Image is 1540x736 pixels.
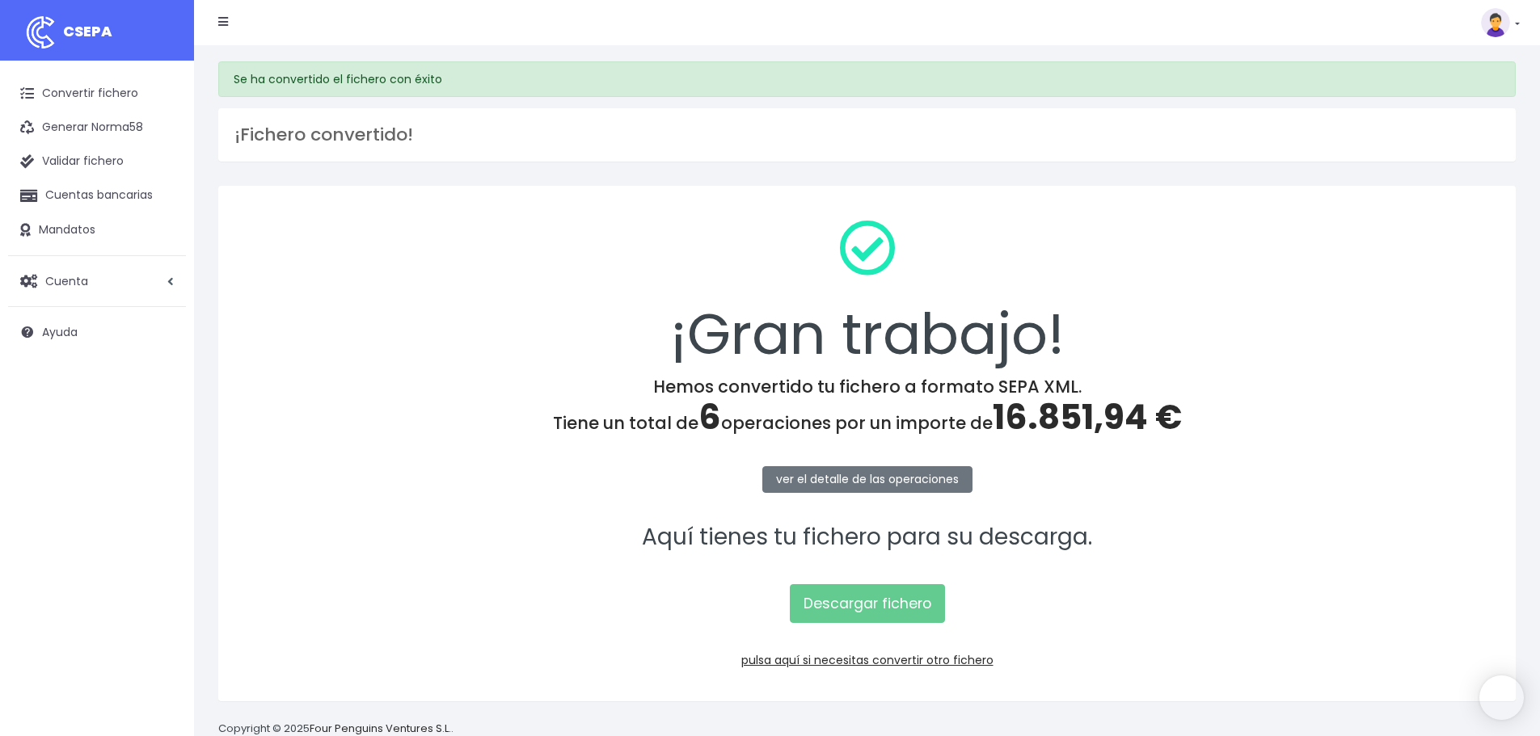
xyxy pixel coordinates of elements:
[8,111,186,145] a: Generar Norma58
[20,12,61,53] img: logo
[8,77,186,111] a: Convertir fichero
[42,324,78,340] span: Ayuda
[8,145,186,179] a: Validar fichero
[218,61,1516,97] div: Se ha convertido el fichero con éxito
[239,207,1495,376] div: ¡Gran trabajo!
[1481,8,1510,37] img: profile
[790,584,945,623] a: Descargar fichero
[8,315,186,349] a: Ayuda
[239,376,1495,438] h4: Hemos convertido tu fichero a formato SEPA XML. Tiene un total de operaciones por un importe de
[8,179,186,212] a: Cuentas bancarias
[741,652,994,668] a: pulsa aquí si necesitas convertir otro fichero
[993,393,1182,441] span: 16.851,94 €
[698,393,721,441] span: 6
[234,124,1500,145] h3: ¡Fichero convertido!
[762,466,973,493] a: ver el detalle de las operaciones
[239,519,1495,556] p: Aquí tienes tu fichero para su descarga.
[8,264,186,298] a: Cuenta
[45,272,88,288] span: Cuenta
[310,721,451,736] a: Four Penguins Ventures S.L.
[63,21,112,41] span: CSEPA
[8,213,186,247] a: Mandatos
